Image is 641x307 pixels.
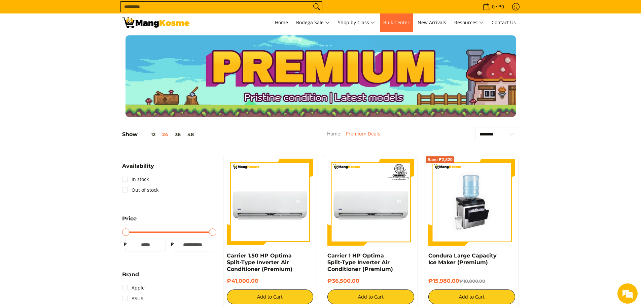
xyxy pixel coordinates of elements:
span: • [480,3,506,10]
button: 12 [138,132,159,137]
a: Home [272,13,291,32]
span: 0 [491,4,496,9]
h5: Show [122,131,197,138]
button: 48 [184,132,197,137]
span: Shop by Class [338,19,375,27]
summary: Open [122,216,137,226]
a: Condura Large Capacity Ice Maker (Premium) [428,252,497,266]
span: ₱ [169,241,176,248]
del: ₱18,800.00 [459,278,485,284]
span: ₱ [122,241,129,248]
button: 24 [159,132,172,137]
button: Search [311,2,322,12]
a: Carrier 1 HP Optima Split-Type Inverter Air Conditioner (Premium) [327,252,393,272]
span: Availability [122,163,154,169]
h6: ₱15,980.00 [428,278,515,284]
span: Home [275,19,288,26]
span: Save ₱2,820 [427,158,453,162]
a: Shop by Class [334,13,379,32]
span: We're online! [39,85,93,153]
span: Contact Us [492,19,516,26]
nav: Breadcrumbs [282,130,425,145]
a: Bodega Sale [293,13,333,32]
span: Brand [122,272,139,277]
div: Minimize live chat window [110,3,127,20]
span: Price [122,216,137,221]
div: Chat with us now [35,38,113,47]
a: Apple [122,282,145,293]
span: Bodega Sale [296,19,330,27]
a: Resources [451,13,487,32]
span: Bulk Center [383,19,409,26]
img: Premium Deals: Best Premium Home Appliances Sale l Mang Kosme [122,17,189,28]
summary: Open [122,163,154,174]
img: https://mangkosme.com/products/condura-large-capacity-ice-maker-premium [428,159,515,246]
h6: ₱36,500.00 [327,278,414,284]
nav: Main Menu [196,13,519,32]
a: Carrier 1.50 HP Optima Split-Type Inverter Air Conditioner (Premium) [227,252,292,272]
h6: ₱41,000.00 [227,278,314,284]
button: Add to Cart [227,289,314,304]
a: Home [327,130,340,137]
summary: Open [122,272,139,282]
a: Contact Us [488,13,519,32]
textarea: Type your message and hit 'Enter' [3,184,128,208]
span: New Arrivals [418,19,446,26]
a: ASUS [122,293,143,304]
a: Bulk Center [380,13,413,32]
a: Out of stock [122,185,158,195]
span: ₱0 [497,4,505,9]
a: In stock [122,174,149,185]
button: Add to Cart [428,289,515,304]
button: Add to Cart [327,289,414,304]
button: 36 [172,132,184,137]
img: Carrier 1.50 HP Optima Split-Type Inverter Air Conditioner (Premium) [227,159,314,246]
span: Resources [454,19,484,27]
a: New Arrivals [414,13,450,32]
img: Carrier 1 HP Optima Split-Type Inverter Air Conditioner (Premium) [327,159,414,246]
a: Premium Deals [346,130,380,137]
